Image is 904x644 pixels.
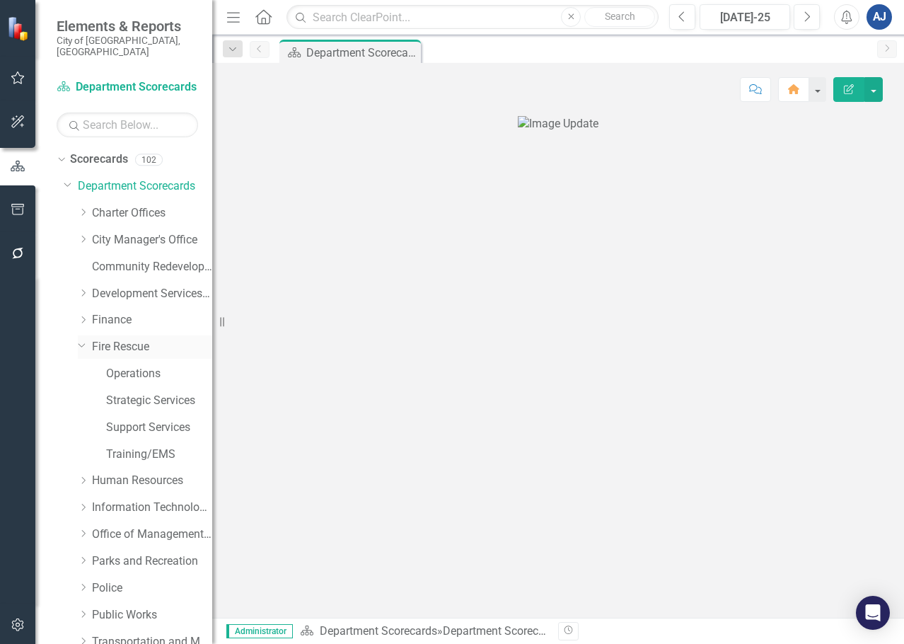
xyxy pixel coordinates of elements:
a: Community Redevelopment Agency [92,259,212,275]
input: Search Below... [57,113,198,137]
a: Operations [106,366,212,382]
a: Fire Rescue [92,339,212,355]
small: City of [GEOGRAPHIC_DATA], [GEOGRAPHIC_DATA] [57,35,198,58]
img: ClearPoint Strategy [7,16,32,41]
a: Police [92,580,212,597]
a: Charter Offices [92,205,212,222]
span: Search [605,11,635,22]
div: Open Intercom Messenger [856,596,890,630]
button: AJ [867,4,892,30]
a: Training/EMS [106,447,212,463]
span: Elements & Reports [57,18,198,35]
a: Development Services Department [92,286,212,302]
a: Information Technology Services [92,500,212,516]
div: Department Scorecard [443,624,555,638]
img: Image Update [518,116,598,132]
input: Search ClearPoint... [286,5,659,30]
a: Support Services [106,420,212,436]
button: Search [584,7,655,27]
div: Department Scorecard [306,44,417,62]
div: » [300,623,547,640]
a: Office of Management and Budget [92,527,212,543]
a: Department Scorecards [320,624,437,638]
a: Human Resources [92,473,212,489]
a: Department Scorecards [57,79,198,96]
a: Scorecards [70,151,128,168]
a: Public Works [92,607,212,623]
div: 102 [135,154,163,166]
button: [DATE]-25 [700,4,790,30]
a: Parks and Recreation [92,553,212,570]
div: [DATE]-25 [705,9,785,26]
a: Finance [92,312,212,328]
a: City Manager's Office [92,232,212,248]
a: Department Scorecards [78,178,212,195]
a: Strategic Services [106,393,212,409]
span: Administrator [226,624,293,638]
